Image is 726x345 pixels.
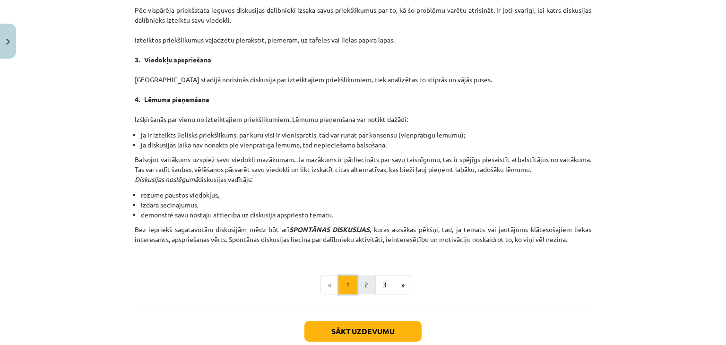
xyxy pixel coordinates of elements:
[394,276,412,294] button: »
[135,276,591,294] nav: Page navigation example
[338,276,357,294] button: 1
[375,276,394,294] button: 3
[141,210,591,220] li: demonstrē savu nostāju attiecībā uz diskusijā apspriesto tematu.
[135,155,591,184] p: Balsojot vairākums uzspiež savu viedokli mazākumam. Ja mazākums ir pārliecināts par savu taisnīgu...
[135,175,198,183] em: Diskusijas noslēgumā
[304,321,422,342] button: Sākt uzdevumu
[289,225,370,233] em: SPONTĀNAS DISKUSIJAS
[6,39,10,45] img: icon-close-lesson-0947bae3869378f0d4975bcd49f059093ad1ed9edebbc8119c70593378902aed.svg
[141,140,591,150] li: ja diskusijas laikā nav nonākts pie vienprātīga lēmuma, tad nepieciešama balsošana.
[135,55,211,64] strong: 3. Viedokļu apspriešana
[357,276,376,294] button: 2
[141,130,591,140] li: ja ir izteikts lielisks priekšlikums, par kuru visi ir vienisprātis, tad var runāt par konsensu (...
[135,95,209,103] strong: 4. Lēmuma pieņemšana
[141,200,591,210] li: izdara secinājumus,
[141,190,591,200] li: rezumē paustos viedokļus,
[135,224,591,254] p: Bez iepriekš sagatavotām diskusijām mēdz būt arī , kuras aizsākas pēkšņi, tad, ja temats vai jaut...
